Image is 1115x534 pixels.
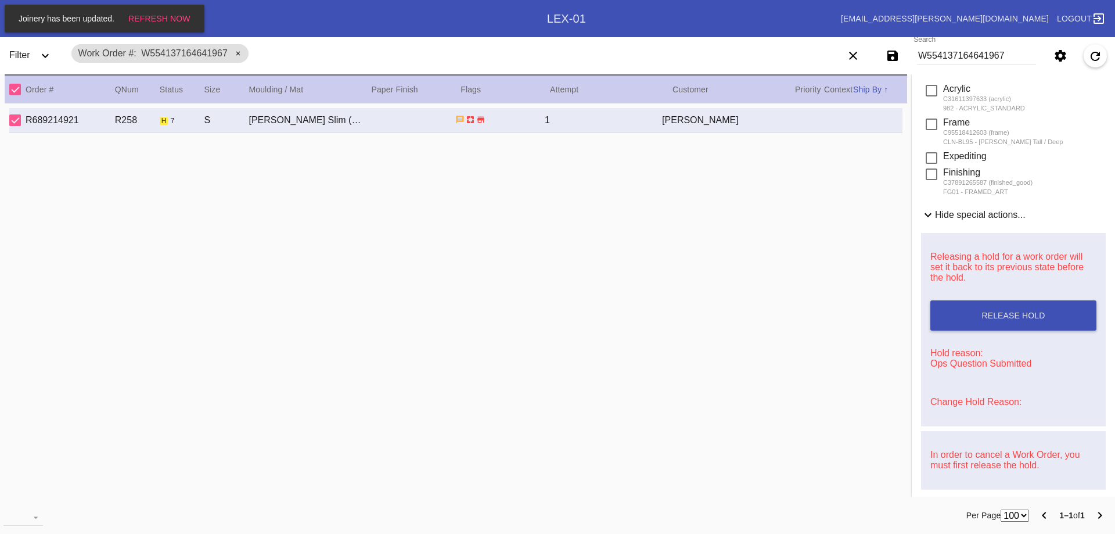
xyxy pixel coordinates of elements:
ng-md-icon: Clear filters [846,55,860,64]
span: Finishing [943,167,980,177]
span: Logout [1057,14,1092,23]
button: Clear filters [841,44,865,67]
label: Per Page [966,508,1001,522]
md-checkbox: Frame C95518412603 (frame) CLN-BL95 - Mercer Tall / Deep [926,117,1063,146]
div: C95518412603 (frame) CLN-BL95 - [PERSON_NAME] Tall / Deep [943,128,1063,146]
span: Acrylic [943,84,970,94]
div: C37891265587 (finished_good) FG01 - FRAMED_ART [943,178,1033,196]
span: Release Hold [981,311,1045,320]
button: Release Hold [930,300,1096,331]
div: R689214921 [26,115,115,126]
button: Settings [1049,44,1072,67]
div: Select Work OrderR689214921R258Hold 7 workflow steps remainingS[PERSON_NAME] Slim (Deep) / White1... [9,108,902,133]
span: Work Order # [78,48,136,58]
span: Surface Float [466,114,475,124]
a: Logout [1053,8,1106,29]
a: [EMAIL_ADDRESS][PERSON_NAME][DOMAIN_NAME] [841,14,1049,23]
b: 1 [1080,511,1085,520]
md-select: download-file: Download... [3,508,43,526]
a: Change Hold Reason: [930,397,1022,407]
span: Size [204,85,221,94]
div: Status [160,83,204,96]
div: QNum [115,83,160,96]
button: Previous Page [1033,504,1056,527]
span: 7 workflow steps remaining [171,117,175,125]
div: Priority [795,83,824,96]
md-checkbox: Select All [9,80,27,99]
div: Ship By ↑ [853,83,902,96]
span: Filter [9,50,30,60]
div: Customer [672,83,795,96]
span: W554137164641967 [141,48,228,58]
button: Refresh Now [125,8,194,29]
span: Refresh Now [128,14,190,23]
div: 1 [545,115,662,126]
md-checkbox: Select Work Order [9,113,27,128]
p: In order to cancel a Work Order, you must first release the hold. [926,445,1101,475]
div: Moulding / Mat [249,83,371,96]
div: FilterExpand [5,40,65,72]
div: Context [824,83,853,96]
span: Hold [160,117,168,125]
md-checkbox: Expediting [926,151,987,163]
span: h [161,117,167,125]
md-checkbox: Acrylic C31611397633 (acrylic) 982 - ACRYLIC_STANDARD [926,84,1025,113]
button: Save filters [881,44,904,67]
button: Expand [34,44,57,67]
div: R258 [115,115,160,126]
span: Ship to Store [476,114,485,124]
button: Next Page [1088,504,1112,527]
div: Paper Finish [371,83,461,96]
md-checkbox: Finishing C37891265587 (finished_good) FG01 - FRAMED_ART [926,167,1033,196]
div: Size [204,83,249,96]
p: Hold reason: Ops Question Submitted [926,343,1101,374]
span: Joinery has been updated. [15,14,118,23]
div: Flags [461,83,550,96]
span: Expediting [943,151,987,161]
div: of [1059,508,1085,522]
div: [PERSON_NAME] Slim (Deep) / White [249,115,366,126]
div: S [204,115,249,126]
span: Frame [943,117,970,127]
span: Ship By [853,85,882,94]
div: LEX-01 [547,12,586,26]
p: Releasing a hold for a work order will set it back to its previous state before the hold. [926,247,1101,288]
div: Attempt [550,83,672,96]
span: Priority [795,85,821,94]
div: C31611397633 (acrylic) 982 - ACRYLIC_STANDARD [943,94,1025,113]
div: [PERSON_NAME] [662,115,779,126]
div: Work OrdersExpand [27,7,547,30]
div: Order # [26,83,115,96]
b: 1–1 [1059,511,1073,520]
button: Refresh [1084,44,1107,67]
span: ↑ [884,85,888,94]
span: 7 [171,117,175,125]
span: Has instructions from customer. Has instructions from business. [455,114,465,124]
span: Hide special actions... [935,210,1026,220]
